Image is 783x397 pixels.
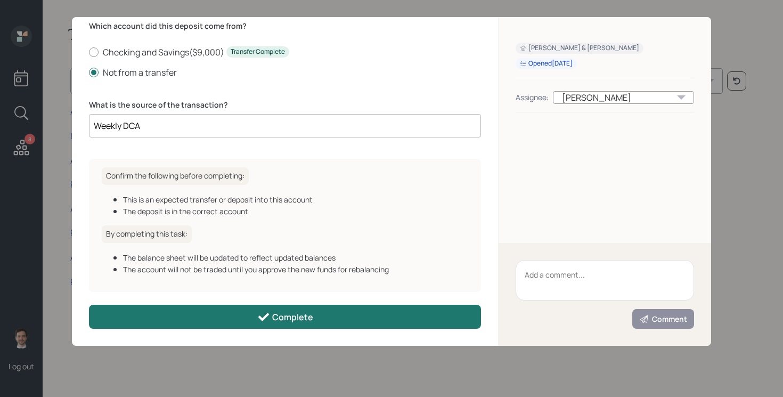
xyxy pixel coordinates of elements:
[89,21,481,31] label: Which account did this deposit come from?
[89,67,481,78] label: Not from a transfer
[102,167,249,185] h6: Confirm the following before completing:
[123,264,468,275] div: The account will not be traded until you approve the new funds for rebalancing
[520,44,639,53] div: [PERSON_NAME] & [PERSON_NAME]
[231,47,285,56] div: Transfer Complete
[123,206,468,217] div: The deposit is in the correct account
[123,252,468,263] div: The balance sheet will be updated to reflect updated balances
[516,92,549,103] div: Assignee:
[257,311,313,323] div: Complete
[89,46,481,58] label: Checking and Savings ( $9,000 )
[89,100,481,110] label: What is the source of the transaction?
[520,59,573,68] div: Opened [DATE]
[89,305,481,329] button: Complete
[553,91,694,104] div: [PERSON_NAME]
[632,309,694,329] button: Comment
[102,225,192,243] h6: By completing this task:
[123,194,468,205] div: This is an expected transfer or deposit into this account
[639,314,687,325] div: Comment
